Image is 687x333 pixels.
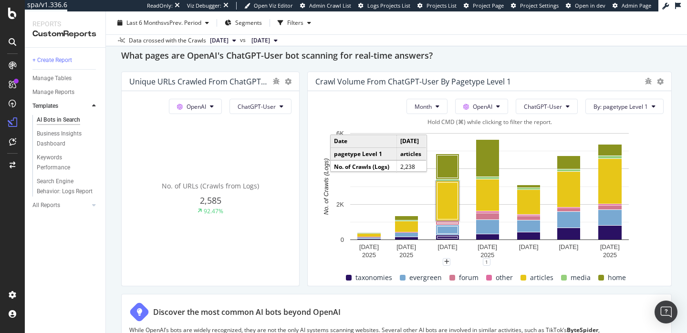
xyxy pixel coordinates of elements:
[585,99,664,114] button: By: pagetype Level 1
[355,272,392,283] span: taxonomies
[655,301,677,323] div: Open Intercom Messenger
[32,19,98,29] div: Reports
[399,251,413,259] text: 2025
[129,77,268,86] div: Unique URLs Crawled from ChatGPT-User
[32,29,98,40] div: CustomReports
[37,129,92,149] div: Business Insights Dashboard
[126,19,164,27] span: Last 6 Months
[32,200,89,210] a: All Reports
[32,55,72,65] div: + Create Report
[600,243,620,250] text: [DATE]
[367,2,410,9] span: Logs Projects List
[32,87,99,97] a: Manage Reports
[315,128,664,262] svg: A chart.
[520,2,559,9] span: Project Settings
[396,243,416,250] text: [DATE]
[480,251,494,259] text: 2025
[32,55,99,65] a: + Create Report
[622,2,651,9] span: Admin Page
[358,2,410,10] a: Logs Projects List
[613,2,651,10] a: Admin Page
[32,101,89,111] a: Templates
[443,258,450,266] div: plus
[37,153,99,173] a: Keywords Performance
[32,101,58,111] div: Templates
[519,243,539,250] text: [DATE]
[32,73,99,83] a: Manage Tables
[37,153,90,173] div: Keywords Performance
[287,19,303,27] div: Filters
[221,15,266,31] button: Segments
[427,2,457,9] span: Projects List
[315,77,511,86] div: Crawl Volume from ChatGPT-User by pagetype Level 1
[244,2,293,10] a: Open Viz Editor
[415,103,432,111] span: Month
[575,2,605,9] span: Open in dev
[32,200,60,210] div: All Reports
[473,103,492,111] span: OpenAI
[37,129,99,149] a: Business Insights Dashboard
[37,177,93,197] div: Search Engine Behavior: Logs Report
[511,2,559,10] a: Project Settings
[200,195,221,206] span: 2,585
[406,99,448,114] button: Month
[645,78,652,84] div: bug
[307,72,672,286] div: Crawl Volume from ChatGPT-User by pagetype Level 1MonthOpenAIChatGPT-UserBy: pagetype Level 1Hold...
[37,177,99,197] a: Search Engine Behavior: Logs Report
[603,251,617,259] text: 2025
[530,272,553,283] span: articles
[169,99,222,114] button: OpenAI
[32,87,74,97] div: Manage Reports
[32,73,72,83] div: Manage Tables
[608,272,626,283] span: home
[121,72,300,286] div: Unique URLs Crawled from ChatGPT-UserOpenAIChatGPT-UserNo. of URLs (Crawls from Logs)2,58592.47%
[37,115,99,125] a: AI Bots in Search
[524,103,562,111] span: ChatGPT-User
[473,2,504,9] span: Project Page
[323,158,330,215] text: No. of Crawls (Logs)
[309,2,351,9] span: Admin Crawl List
[341,236,344,243] text: 0
[240,36,248,44] span: vs
[571,272,591,283] span: media
[248,35,281,46] button: [DATE]
[187,2,221,10] div: Viz Debugger:
[238,103,276,111] span: ChatGPT-User
[114,15,213,31] button: Last 6 MonthsvsPrev. Period
[478,243,497,250] text: [DATE]
[496,272,513,283] span: other
[187,103,206,111] span: OpenAI
[229,99,291,114] button: ChatGPT-User
[417,2,457,10] a: Projects List
[409,272,442,283] span: evergreen
[210,36,229,45] span: 2025 Aug. 18th
[315,118,664,126] div: Hold CMD (⌘) while clicking to filter the report.
[162,181,259,190] span: No. of URLs (Crawls from Logs)
[164,19,201,27] span: vs Prev. Period
[464,2,504,10] a: Project Page
[153,307,341,318] div: Discover the most common AI bots beyond OpenAI
[274,15,315,31] button: Filters
[251,36,270,45] span: 2025 Feb. 3rd
[254,2,293,9] span: Open Viz Editor
[459,272,479,283] span: forum
[336,130,344,137] text: 6K
[559,243,578,250] text: [DATE]
[37,115,80,125] div: AI Bots in Search
[129,36,206,45] div: Data crossed with the Crawls
[566,2,605,10] a: Open in dev
[362,251,376,259] text: 2025
[336,201,344,208] text: 2K
[300,2,351,10] a: Admin Crawl List
[206,35,240,46] button: [DATE]
[121,49,433,64] h2: What pages are OpenAI's ChatGPT-User bot scanning for real-time answers?
[438,243,458,250] text: [DATE]
[235,19,262,27] span: Segments
[359,243,379,250] text: [DATE]
[483,258,490,266] div: 1
[455,99,508,114] button: OpenAI
[147,2,173,10] div: ReadOnly:
[272,78,280,84] div: bug
[204,207,223,215] div: 92.47%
